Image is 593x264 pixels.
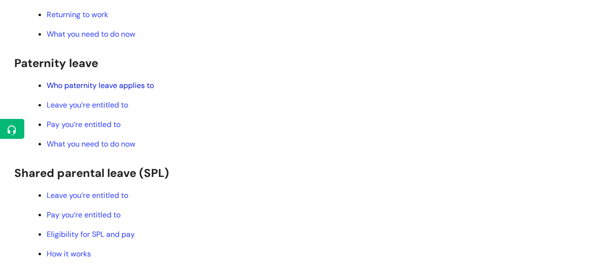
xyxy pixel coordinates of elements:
[47,29,135,39] a: What you need to do now
[14,56,98,70] span: Paternity leave
[47,100,128,110] a: Leave you’re entitled to
[47,229,135,239] a: Eligibility for SPL and pay
[47,210,121,220] a: Pay you’re entitled to
[47,249,91,259] a: How it works
[47,190,128,200] a: Leave you’re entitled to
[14,166,169,180] span: Shared parental leave (SPL)
[47,139,135,149] a: What you need to do now
[47,80,154,90] a: Who paternity leave applies to
[47,119,121,129] a: Pay you’re entitled to
[47,10,108,20] a: Returning to work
